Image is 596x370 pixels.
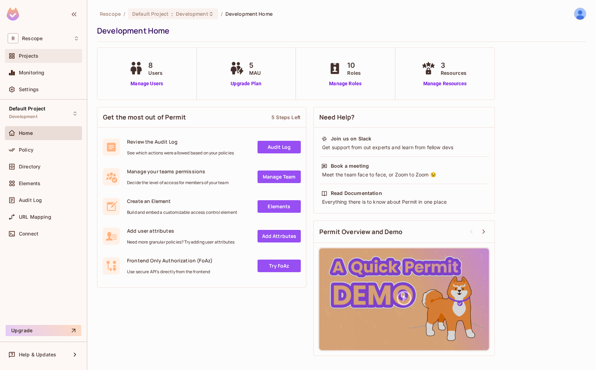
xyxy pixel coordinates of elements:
div: Book a meeting [331,162,369,169]
li: / [221,10,223,17]
span: Development [9,114,37,119]
span: Resources [441,69,467,77]
span: Need Help? [319,113,355,122]
span: Default Project [132,10,169,17]
div: Development Home [97,26,583,36]
a: Manage Resources [420,80,470,87]
div: Get support from out experts and learn from fellow devs [321,144,487,151]
span: Need more granular policies? Try adding user attributes [127,239,234,245]
div: Join us on Slack [331,135,371,142]
span: 5 [249,60,261,71]
span: Roles [347,69,361,77]
span: Projects [19,53,38,59]
span: R [8,33,18,43]
span: : [171,11,173,17]
a: Manage Roles [326,80,364,87]
span: 8 [148,60,163,71]
div: Read Documentation [331,190,382,197]
span: Audit Log [19,197,42,203]
span: Directory [19,164,40,169]
span: Add user attributes [127,227,234,234]
span: Policy [19,147,33,153]
a: Elements [258,200,301,213]
span: Connect [19,231,38,237]
span: Help & Updates [19,352,56,357]
span: Review the Audit Log [127,138,234,145]
span: Monitoring [19,70,45,75]
a: Upgrade Plan [228,80,264,87]
img: Helen Kochetkova [574,8,586,20]
div: Meet the team face to face, or Zoom to Zoom 😉 [321,171,487,178]
span: Decide the level of access for members of your team [127,180,229,186]
span: Use secure API's directly from the frontend [127,269,213,275]
span: Frontend Only Authorization (FoAz) [127,257,213,264]
div: 5 Steps Left [271,114,300,121]
span: 3 [441,60,467,71]
span: Users [148,69,163,77]
img: SReyMgAAAABJRU5ErkJggg== [7,8,19,21]
li: / [124,10,125,17]
a: Manage Team [258,171,301,183]
span: the active workspace [100,10,121,17]
span: 10 [347,60,361,71]
span: MAU [249,69,261,77]
span: Settings [19,87,39,92]
span: Development Home [225,10,273,17]
span: Build and embed a customizable access control element [127,210,237,215]
span: Get the most out of Permit [103,113,186,122]
a: Add Attrbutes [258,230,301,242]
span: URL Mapping [19,214,51,220]
span: Home [19,130,33,136]
span: Development [176,10,208,17]
span: Manage your teams permissions [127,168,229,175]
span: Default Project [9,106,45,111]
span: Workspace: Rescope [22,36,43,41]
a: Manage Users [127,80,166,87]
button: Upgrade [6,325,81,336]
a: Audit Log [258,141,301,153]
span: Permit Overview and Demo [319,227,403,236]
a: Try FoAz [258,260,301,272]
div: Everything there is to know about Permit in one place [321,198,487,205]
span: Create an Element [127,198,237,204]
span: Elements [19,181,40,186]
span: See which actions were allowed based on your policies [127,150,234,156]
